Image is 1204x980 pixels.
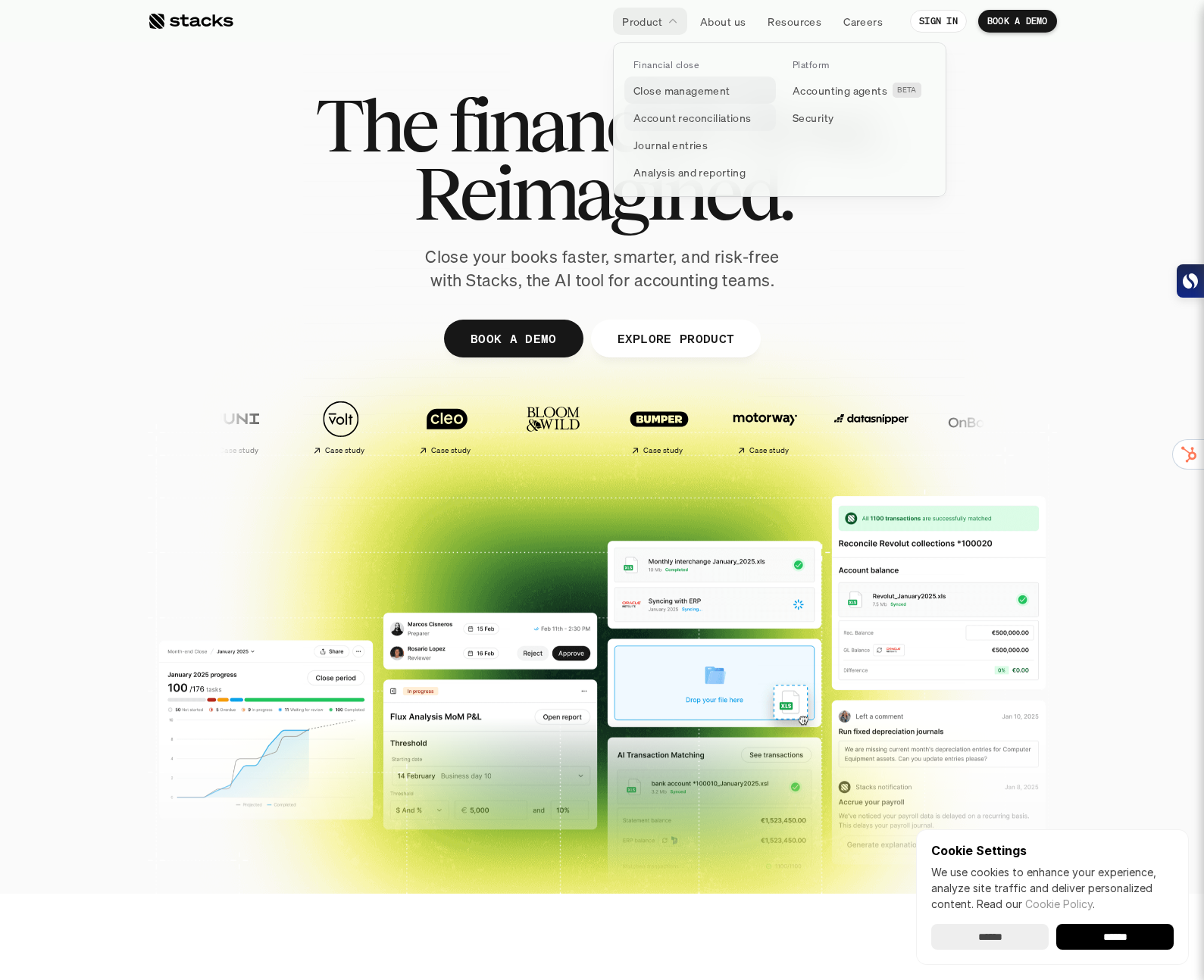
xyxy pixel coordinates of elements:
a: EXPLORE PRODUCT [590,320,761,357]
p: Accounting agents [793,83,887,98]
p: Financial close [633,60,699,70]
a: Case study [716,392,815,461]
a: Case study [186,392,284,461]
a: Journal entries [624,131,776,158]
span: Read our . [977,897,1095,910]
a: Case study [398,392,496,461]
p: Cookie Settings [931,844,1174,857]
p: Product [622,14,662,30]
h2: Case study [749,446,789,455]
p: Close your books faster, smarter, and risk-free with Stacks, the AI tool for accounting teams. [413,245,792,292]
a: Analysis and reporting [624,158,776,186]
p: Close management [633,83,730,98]
h2: Case study [430,446,471,455]
a: Cookie Policy [1025,897,1093,910]
a: Accounting agentsBETA [783,76,935,104]
a: Account reconciliations [624,104,776,131]
p: About us [700,14,746,30]
a: Careers [834,8,892,35]
a: SIGN IN [910,10,967,33]
a: Privacy Policy [179,351,245,361]
a: BOOK A DEMO [443,320,583,357]
a: Security [783,104,935,131]
p: Careers [843,14,883,30]
p: Security [793,110,833,126]
p: SIGN IN [919,16,958,27]
a: Resources [758,8,830,35]
p: Platform [793,60,830,70]
span: financial [449,91,710,159]
a: Close management [624,76,776,104]
p: BOOK A DEMO [987,16,1048,27]
h2: Case study [324,446,364,455]
a: Case study [610,392,708,461]
h2: BETA [897,86,917,95]
p: Account reconciliations [633,110,752,126]
span: The [315,91,436,159]
a: About us [691,8,755,35]
p: BOOK A DEMO [470,327,556,349]
a: BOOK A DEMO [978,10,1057,33]
p: Journal entries [633,137,708,153]
h2: Case study [643,446,683,455]
p: Resources [768,14,821,30]
p: We use cookies to enhance your experience, analyze site traffic and deliver personalized content. [931,864,1174,912]
span: Reimagined. [413,159,791,227]
a: Case study [292,392,390,461]
h2: Case study [218,446,258,455]
p: Analysis and reporting [633,164,746,180]
p: EXPLORE PRODUCT [617,327,734,349]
